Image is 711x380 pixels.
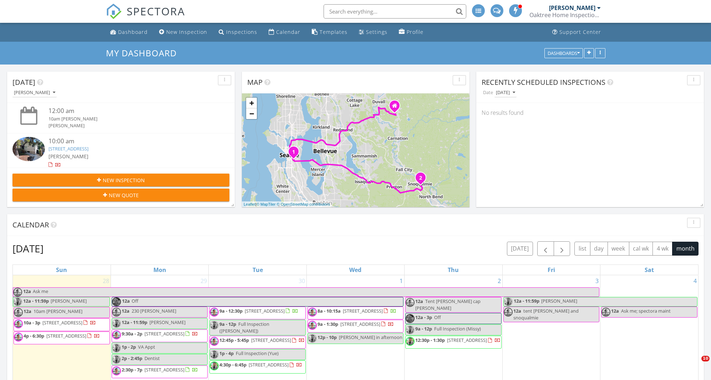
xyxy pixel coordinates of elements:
[318,321,394,327] a: 9a - 1:30p [STREET_ADDRESS]
[12,137,229,183] a: 10:00 am [STREET_ADDRESS] [PERSON_NAME] 52 minutes drive time 29.9 miles
[504,308,513,317] img: img_2154.jpeg
[122,319,147,325] span: 12a - 11:59p
[513,297,540,306] span: 12a - 11:59p
[103,176,145,184] span: New Inspection
[42,319,82,326] span: [STREET_ADDRESS]
[244,202,255,206] a: Leaflet
[339,334,402,340] span: [PERSON_NAME] in afternoon
[24,319,96,326] a: 10a - 3p [STREET_ADDRESS]
[415,337,501,343] a: 12:30p - 1:30p [STREET_ADDRESS]
[122,344,136,350] span: 1p - 2p
[14,318,110,331] a: 10a - 3p [STREET_ADDRESS]
[496,275,502,287] a: Go to October 2, 2025
[219,308,243,314] span: 9a - 12:30p
[324,4,466,19] input: Search everything...
[49,115,211,122] div: 10am [PERSON_NAME]
[446,265,460,275] a: Thursday
[251,265,264,275] a: Tuesday
[14,332,110,344] a: 4p - 6:30p [STREET_ADDRESS]
[109,191,139,199] span: New Quote
[122,366,142,373] span: 2:30p - 7p
[46,333,86,339] span: [STREET_ADDRESS]
[549,4,595,11] div: [PERSON_NAME]
[398,275,404,287] a: Go to October 1, 2025
[608,242,629,256] button: week
[652,242,672,256] button: 4 wk
[219,361,302,368] a: 4:30p - 6:45p [STREET_ADDRESS]
[144,330,184,337] span: [STREET_ADDRESS]
[601,308,610,317] img: img_2154.jpeg
[209,336,305,349] a: 12:45p - 5:45p [STREET_ADDRESS]
[13,297,22,306] img: 20210512_131428.jpg
[242,201,332,207] div: |
[112,344,121,353] img: 20210512_131428.jpg
[12,88,57,98] button: [PERSON_NAME]
[574,242,590,256] button: list
[55,265,68,275] a: Sunday
[297,275,306,287] a: Go to September 30, 2025
[49,107,211,115] div: 12:00 am
[107,26,151,39] a: Dashboard
[122,366,198,373] a: 2:30p - 7p [STREET_ADDRESS]
[12,241,44,256] h2: [DATE]
[611,308,619,314] span: 12a
[415,298,423,304] span: 12a
[692,275,698,287] a: Go to October 4, 2025
[24,333,100,339] a: 4p - 6:30p [STREET_ADDRESS]
[672,242,699,256] button: month
[529,11,601,19] div: Oaktree Home Inspections
[12,137,45,161] img: 9575480%2Fcover_photos%2FiBvpCGiy8MKD6Lv9EeoH%2Fsmall.jpg
[513,308,521,314] span: 12a
[513,308,579,321] span: tent [PERSON_NAME] and snoqualmie
[494,88,517,98] button: [DATE]
[406,337,415,346] img: 20210512_131428.jpg
[122,297,130,306] span: 12a
[132,298,138,304] span: Off
[544,48,583,58] button: Dashboards
[590,242,608,256] button: day
[309,26,350,39] a: Templates
[122,308,129,314] span: 12a
[23,297,49,306] span: 12a - 11:59p
[12,189,229,201] button: New Quote
[219,321,236,327] span: 9a - 12p
[210,361,219,370] img: 20210512_131428.jpg
[127,4,185,19] span: SPECTORA
[406,298,415,307] img: img_2154.jpeg
[149,319,186,325] span: [PERSON_NAME]
[251,337,291,343] span: [STREET_ADDRESS]
[112,330,121,339] img: img_2154.jpeg
[294,152,298,156] div: 1304 15th Ave S, Seattle, WA 98144
[24,319,40,326] span: 10a - 3p
[507,242,533,256] button: [DATE]
[199,275,208,287] a: Go to September 29, 2025
[112,366,121,375] img: img_2154.jpeg
[219,350,234,356] span: 1p - 4p
[106,4,122,19] img: The Best Home Inspection Software - Spectora
[49,145,88,152] a: [STREET_ADDRESS]
[308,308,317,317] img: img_2154.jpeg
[12,174,229,186] button: New Inspection
[318,334,337,340] span: 12p - 10p
[209,360,305,373] a: 4:30p - 6:45p [STREET_ADDRESS]
[549,26,604,39] a: Support Center
[112,365,208,378] a: 2:30p - 7p [STREET_ADDRESS]
[138,344,155,350] span: VA Appt
[23,288,31,297] span: 12a
[249,361,289,368] span: [STREET_ADDRESS]
[210,350,219,359] img: 20210512_131428.jpg
[122,330,198,337] a: 9:30a - 2p [STREET_ADDRESS]
[152,265,168,275] a: Monday
[406,314,415,323] img: 8963bb0bd5d14165a88c57d697d8e1c3_1_105_c.jpeg
[112,319,121,328] img: 20210512_131428.jpg
[415,314,432,320] span: 12a - 3p
[14,319,23,328] img: img_2154.jpeg
[49,122,211,129] div: [PERSON_NAME]
[219,308,298,314] a: 9a - 12:30p [STREET_ADDRESS]
[34,308,82,314] span: 10am [PERSON_NAME]
[434,314,441,320] span: Off
[504,297,513,306] img: 20210512_131428.jpg
[219,361,247,368] span: 4:30p - 6:45p
[246,108,257,119] a: Zoom out
[554,241,570,256] button: Next month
